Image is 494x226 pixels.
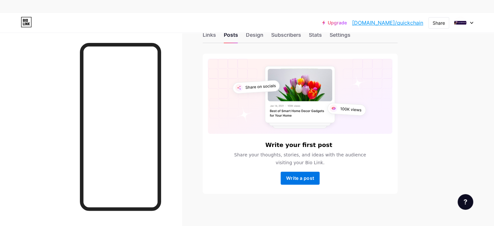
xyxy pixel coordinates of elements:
[203,31,216,43] div: Links
[226,151,374,166] span: Share your thoughts, stories, and ideas with the audience visiting your Bio Link.
[224,31,238,43] div: Posts
[352,19,423,27] a: [DOMAIN_NAME]/quickchain
[322,20,347,25] a: Upgrade
[330,31,350,43] div: Settings
[286,175,314,181] span: Write a post
[281,172,320,185] button: Write a post
[433,20,445,26] div: Share
[271,31,301,43] div: Subscribers
[246,31,263,43] div: Design
[454,17,466,29] img: quickchain
[309,31,322,43] div: Stats
[265,142,332,148] h6: Write your first post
